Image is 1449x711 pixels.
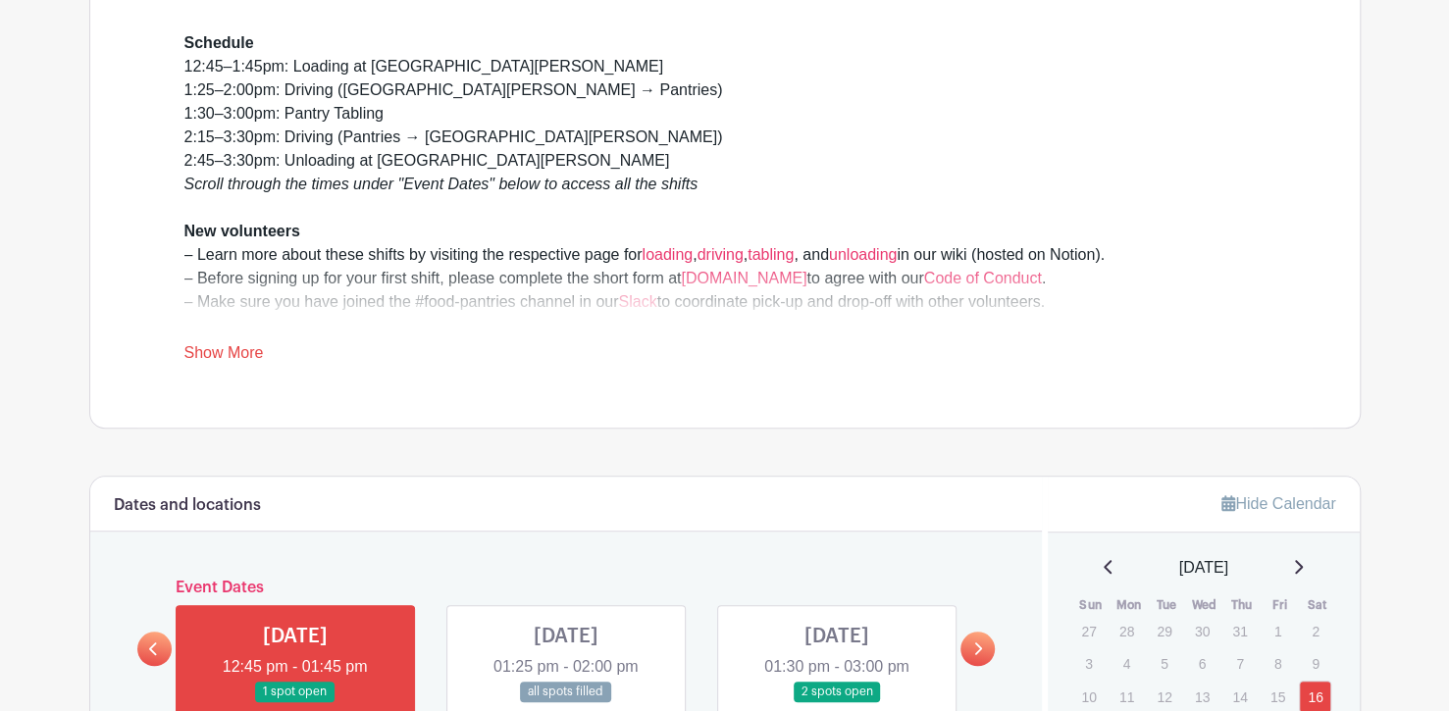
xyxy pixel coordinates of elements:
[1299,616,1331,646] p: 2
[1223,648,1256,679] p: 7
[618,293,656,310] a: Slack
[172,579,961,597] h6: Event Dates
[1185,595,1223,615] th: Wed
[184,31,1266,479] div: 12:45–1:45pm: Loading at [GEOGRAPHIC_DATA][PERSON_NAME] 1:25–2:00pm: Driving ([GEOGRAPHIC_DATA][P...
[1222,595,1261,615] th: Thu
[1071,595,1110,615] th: Sun
[1147,595,1185,615] th: Tue
[1186,648,1218,679] p: 6
[1111,616,1143,646] p: 28
[1223,616,1256,646] p: 31
[184,344,264,369] a: Show More
[1262,648,1294,679] p: 8
[1072,616,1105,646] p: 27
[1072,648,1105,679] p: 3
[1186,616,1218,646] p: 30
[748,246,794,263] a: tabling
[184,223,300,239] strong: New volunteers
[829,246,897,263] a: unloading
[184,34,254,51] strong: Schedule
[1299,648,1331,679] p: 9
[1148,648,1180,679] p: 5
[114,496,261,515] h6: Dates and locations
[924,270,1042,286] a: Code of Conduct
[1221,495,1335,512] a: Hide Calendar
[184,176,699,192] em: Scroll through the times under "Event Dates" below to access all the shifts
[1262,616,1294,646] p: 1
[1148,616,1180,646] p: 29
[1110,595,1148,615] th: Mon
[1111,648,1143,679] p: 4
[1298,595,1336,615] th: Sat
[1261,595,1299,615] th: Fri
[681,270,806,286] a: [DOMAIN_NAME]
[1179,556,1228,580] span: [DATE]
[642,246,693,263] a: loading
[698,246,744,263] a: driving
